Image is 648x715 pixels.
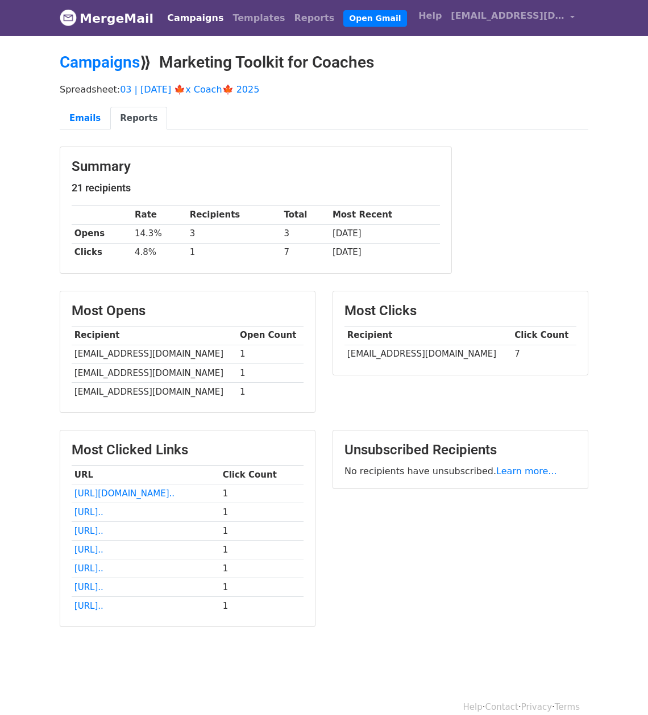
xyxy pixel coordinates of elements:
[74,582,103,592] a: [URL]..
[74,545,103,555] a: [URL]..
[187,243,281,262] td: 1
[237,382,304,401] td: 1
[237,326,304,345] th: Open Count
[72,224,132,243] th: Opens
[330,243,440,262] td: [DATE]
[72,442,304,458] h3: Most Clicked Links
[496,466,557,476] a: Learn more...
[220,522,304,541] td: 1
[228,7,289,30] a: Templates
[187,206,281,224] th: Recipients
[60,9,77,26] img: MergeMail logo
[344,442,576,458] h3: Unsubscribed Recipients
[330,206,440,224] th: Most Recent
[555,702,580,712] a: Terms
[74,507,103,517] a: [URL]..
[446,5,579,31] a: [EMAIL_ADDRESS][DOMAIN_NAME]
[163,7,228,30] a: Campaigns
[344,465,576,477] p: No recipients have unsubscribed.
[463,702,483,712] a: Help
[72,465,220,484] th: URL
[72,243,132,262] th: Clicks
[110,107,167,130] a: Reports
[281,206,330,224] th: Total
[521,702,552,712] a: Privacy
[344,303,576,319] h3: Most Clicks
[74,601,103,611] a: [URL]..
[344,345,512,363] td: [EMAIL_ADDRESS][DOMAIN_NAME]
[60,6,153,30] a: MergeMail
[512,326,576,345] th: Click Count
[512,345,576,363] td: 7
[60,53,140,72] a: Campaigns
[220,559,304,578] td: 1
[237,363,304,382] td: 1
[187,224,281,243] td: 3
[72,382,237,401] td: [EMAIL_ADDRESS][DOMAIN_NAME]
[281,224,330,243] td: 3
[220,465,304,484] th: Click Count
[74,488,175,499] a: [URL][DOMAIN_NAME]..
[60,53,588,72] h2: ⟫ Marketing Toolkit for Coaches
[72,182,440,194] h5: 21 recipients
[72,303,304,319] h3: Most Opens
[237,345,304,363] td: 1
[220,503,304,521] td: 1
[120,84,259,95] a: 03 | [DATE] 🍁x Coach🍁 2025
[451,9,564,23] span: [EMAIL_ADDRESS][DOMAIN_NAME]
[74,563,103,574] a: [URL]..
[72,363,237,382] td: [EMAIL_ADDRESS][DOMAIN_NAME]
[74,526,103,536] a: [URL]..
[72,326,237,345] th: Recipient
[220,597,304,616] td: 1
[60,83,588,95] p: Spreadsheet:
[132,206,187,224] th: Rate
[220,578,304,597] td: 1
[290,7,339,30] a: Reports
[414,5,446,27] a: Help
[343,10,406,27] a: Open Gmail
[220,541,304,559] td: 1
[591,660,648,715] iframe: Chat Widget
[132,243,187,262] td: 4.8%
[60,107,110,130] a: Emails
[344,326,512,345] th: Recipient
[72,158,440,175] h3: Summary
[485,702,518,712] a: Contact
[220,484,304,503] td: 1
[132,224,187,243] td: 14.3%
[72,345,237,363] td: [EMAIL_ADDRESS][DOMAIN_NAME]
[281,243,330,262] td: 7
[330,224,440,243] td: [DATE]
